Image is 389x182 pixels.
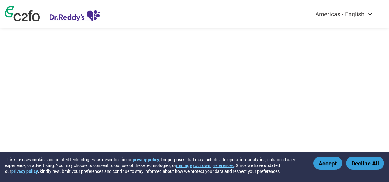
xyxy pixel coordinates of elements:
[176,162,234,168] button: manage your own preferences
[5,157,305,174] div: This site uses cookies and related technologies, as described in our , for purposes that may incl...
[313,157,342,170] button: Accept
[50,10,100,21] img: Dr. Reddy’s
[133,157,159,162] a: privacy policy
[5,6,40,21] img: c2fo logo
[11,168,38,174] a: privacy policy
[346,157,384,170] button: Decline All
